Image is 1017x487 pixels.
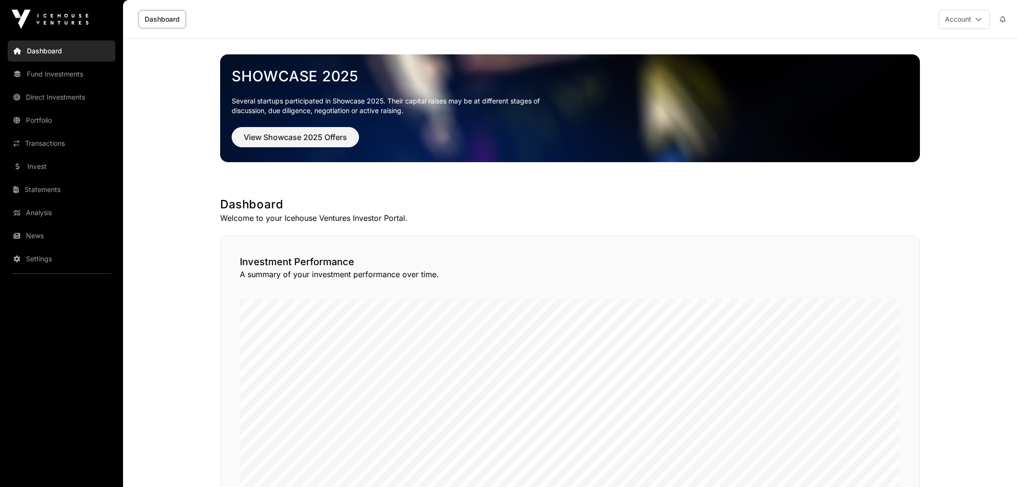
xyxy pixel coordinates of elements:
[8,87,115,108] a: Direct Investments
[220,54,920,162] img: Showcase 2025
[8,64,115,85] a: Fund Investments
[8,202,115,223] a: Analysis
[244,131,347,143] span: View Showcase 2025 Offers
[8,179,115,200] a: Statements
[220,197,920,212] h1: Dashboard
[8,248,115,269] a: Settings
[8,110,115,131] a: Portfolio
[240,255,900,269] h2: Investment Performance
[232,127,359,147] button: View Showcase 2025 Offers
[8,225,115,246] a: News
[240,269,900,280] p: A summary of your investment performance over time.
[232,67,908,85] a: Showcase 2025
[232,96,555,115] p: Several startups participated in Showcase 2025. Their capital raises may be at different stages o...
[12,10,88,29] img: Icehouse Ventures Logo
[220,212,920,224] p: Welcome to your Icehouse Ventures Investor Portal.
[138,10,186,28] a: Dashboard
[8,40,115,62] a: Dashboard
[8,133,115,154] a: Transactions
[232,137,359,146] a: View Showcase 2025 Offers
[8,156,115,177] a: Invest
[939,10,990,29] button: Account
